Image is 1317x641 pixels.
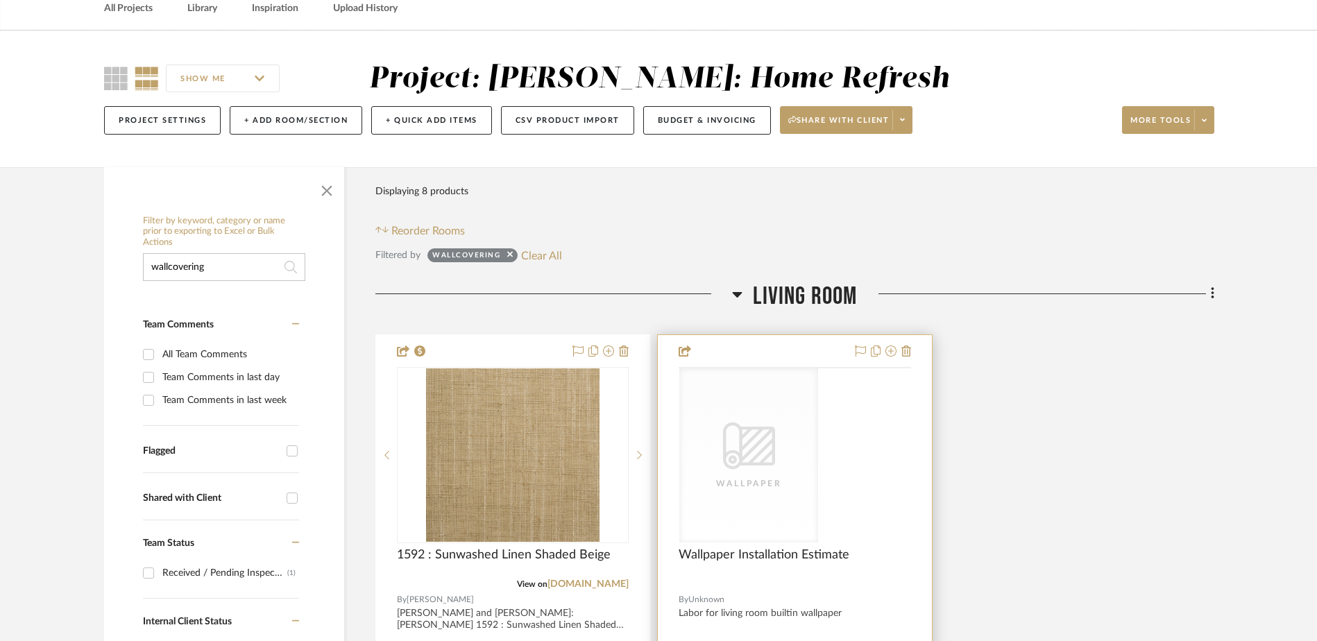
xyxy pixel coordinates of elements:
[397,593,407,606] span: By
[143,216,305,248] h6: Filter by keyword, category or name prior to exporting to Excel or Bulk Actions
[104,106,221,135] button: Project Settings
[432,250,500,264] div: wallcovering
[369,65,949,94] div: Project: [PERSON_NAME]: Home Refresh
[143,253,305,281] input: Search within 8 results
[143,320,214,330] span: Team Comments
[643,106,771,135] button: Budget & Invoicing
[162,562,287,584] div: Received / Pending Inspection
[313,174,341,202] button: Close
[547,579,629,589] a: [DOMAIN_NAME]
[426,368,600,542] img: 1592 : Sunwashed Linen Shaded Beige
[375,178,468,205] div: Displaying 8 products
[143,538,194,548] span: Team Status
[143,445,280,457] div: Flagged
[375,223,465,239] button: Reorder Rooms
[688,593,724,606] span: Unknown
[501,106,634,135] button: CSV Product Import
[780,106,913,134] button: Share with client
[162,389,296,411] div: Team Comments in last week
[287,562,296,584] div: (1)
[679,368,818,542] div: 0
[753,282,857,311] span: Living Room
[407,593,474,606] span: [PERSON_NAME]
[143,617,232,626] span: Internal Client Status
[1130,115,1191,136] span: More tools
[788,115,890,136] span: Share with client
[679,593,688,606] span: By
[679,547,849,563] span: Wallpaper Installation Estimate
[143,493,280,504] div: Shared with Client
[517,580,547,588] span: View on
[391,223,465,239] span: Reorder Rooms
[1122,106,1214,134] button: More tools
[162,366,296,388] div: Team Comments in last day
[230,106,362,135] button: + Add Room/Section
[397,547,611,563] span: 1592 : Sunwashed Linen Shaded Beige
[375,248,420,263] div: Filtered by
[521,246,562,264] button: Clear All
[371,106,492,135] button: + Quick Add Items
[162,343,296,366] div: All Team Comments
